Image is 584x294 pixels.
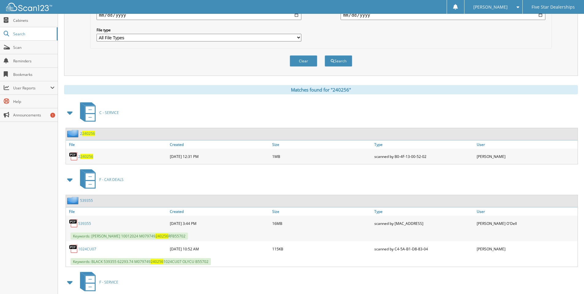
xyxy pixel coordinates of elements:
[553,265,584,294] iframe: Chat Widget
[76,100,119,125] a: C - SERVICE
[67,197,80,204] img: folder2.png
[82,131,95,136] span: 240256
[99,280,118,285] span: F - SERVICE
[78,154,93,159] a: 2240256
[13,112,55,118] span: Announcements
[13,85,50,91] span: User Reports
[80,154,93,159] span: 240256
[271,207,373,216] a: Size
[168,217,271,229] div: [DATE] 3:44 PM
[373,207,475,216] a: Type
[155,233,168,239] span: 240256
[475,243,578,255] div: [PERSON_NAME]
[13,45,55,50] span: Scan
[290,55,317,67] button: Clear
[473,5,508,9] span: [PERSON_NAME]
[168,150,271,163] div: [DATE] 12:31 PM
[71,233,188,240] span: Keywords: [PERSON_NAME] 10012024 M079749 RFB55702
[325,55,352,67] button: Search
[69,152,78,161] img: PDF.png
[475,140,578,149] a: User
[69,244,78,253] img: PDF.png
[66,207,168,216] a: File
[97,10,301,20] input: start
[66,140,168,149] a: File
[271,140,373,149] a: Size
[168,207,271,216] a: Created
[67,130,80,137] img: folder2.png
[373,243,475,255] div: scanned by C4-5A-B1-D8-83-04
[475,217,578,229] div: [PERSON_NAME] O'Dell
[13,31,54,37] span: Search
[271,217,373,229] div: 16MB
[271,243,373,255] div: 115KB
[168,140,271,149] a: Created
[69,219,78,228] img: PDF.png
[151,259,163,264] span: 240256
[99,177,124,182] span: F - CAR DEALS
[475,150,578,163] div: [PERSON_NAME]
[78,246,96,252] a: 1024CU07
[13,72,55,77] span: Bookmarks
[373,217,475,229] div: scanned by [MAC_ADDRESS]
[99,110,119,115] span: C - SERVICE
[13,58,55,64] span: Reminders
[64,85,578,94] div: Matches found for "240256"
[6,3,52,11] img: scan123-logo-white.svg
[475,207,578,216] a: User
[80,131,95,136] a: 2240256
[168,243,271,255] div: [DATE] 10:52 AM
[271,150,373,163] div: 1MB
[97,27,301,33] label: File type
[71,258,211,265] span: Keywords: BLACK 539355 62293.74 M079749 1024CU07 OLYCU B55702
[13,99,55,104] span: Help
[341,10,545,20] input: end
[76,167,124,192] a: F - CAR DEALS
[50,113,55,118] div: 1
[373,140,475,149] a: Type
[373,150,475,163] div: scanned by B0-4F-13-00-52-02
[78,221,91,226] a: 539355
[13,18,55,23] span: Cabinets
[532,5,575,9] span: Five Star Dealerships
[80,198,93,203] a: 539355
